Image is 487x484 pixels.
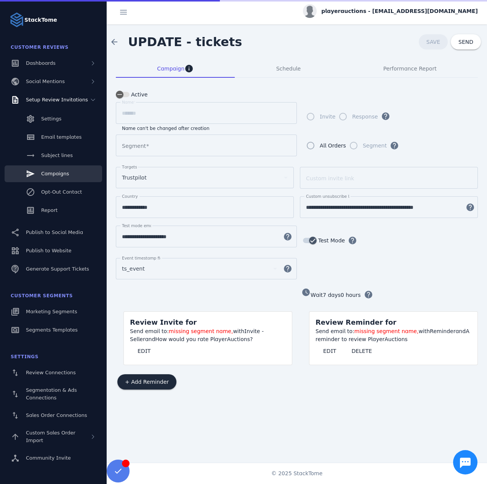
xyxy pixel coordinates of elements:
[41,134,82,140] span: Email templates
[41,116,61,122] span: Settings
[451,34,481,50] button: SEND
[130,327,286,343] div: Invite - Seller How would you rate PlayerAuctions?
[11,45,69,50] span: Customer Reviews
[383,66,437,71] span: Performance Report
[279,232,297,241] mat-icon: help
[41,171,69,176] span: Campaigns
[344,343,380,359] button: DELETE
[5,322,102,338] a: Segments Templates
[458,39,473,45] span: SEND
[145,336,155,342] span: and
[306,194,355,199] mat-label: Custom unsubscribe link
[306,175,354,181] mat-label: Custom invite link
[323,348,336,354] span: EDIT
[122,143,146,149] mat-label: Segment
[5,242,102,259] a: Publish to Website
[128,35,242,49] span: UPDATE - tickets
[351,348,372,354] span: DELETE
[316,328,354,334] span: Send email to:
[122,256,166,260] mat-label: Event timestamp field
[26,60,56,66] span: Dashboards
[303,4,317,18] img: profile.jpg
[125,379,169,385] span: + Add Reminder
[233,328,244,334] span: with
[5,184,102,200] a: Opt-Out Contact
[26,327,78,333] span: Segments Templates
[130,328,169,334] span: Send email to:
[130,343,158,359] button: EDIT
[122,124,210,131] mat-hint: Name can't be changed after creation
[5,111,102,127] a: Settings
[311,292,323,298] span: Wait
[316,318,396,326] span: Review Reminder for
[5,303,102,320] a: Marketing Segments
[130,318,197,326] span: Review Invite for
[26,412,87,418] span: Sales Order Connections
[301,288,311,297] mat-icon: watch_later
[11,354,38,359] span: Settings
[321,7,478,15] span: playerauctions - [EMAIL_ADDRESS][DOMAIN_NAME]
[316,343,344,359] button: EDIT
[130,90,147,99] label: Active
[122,165,137,169] mat-label: Targets
[276,66,301,71] span: Schedule
[5,261,102,277] a: Generate Support Tickets
[5,383,102,405] a: Segmentation & Ads Connections
[5,165,102,182] a: Campaigns
[418,328,430,334] span: with
[26,309,77,314] span: Marketing Segments
[26,248,71,253] span: Publish to Website
[41,189,82,195] span: Opt-Out Contact
[117,374,176,389] button: + Add Reminder
[303,4,478,18] button: playerauctions - [EMAIL_ADDRESS][DOMAIN_NAME]
[5,129,102,146] a: Email templates
[271,470,323,478] span: © 2025 StackTome
[5,147,102,164] a: Subject lines
[24,16,57,24] strong: StackTome
[26,97,88,103] span: Setup Review Invitations
[354,328,419,334] span: missing segment name,
[26,455,71,461] span: Community Invite
[26,79,65,84] span: Social Mentions
[122,264,145,273] span: ts_event
[11,293,73,298] span: Customer Segments
[184,64,194,73] mat-icon: info
[41,207,58,213] span: Report
[122,203,288,212] input: Country
[318,112,335,121] label: Invite
[5,224,102,241] a: Publish to Social Media
[26,387,77,401] span: Segmentation & Ads Connections
[26,370,76,375] span: Review Connections
[122,223,155,228] mat-label: Test mode email
[455,328,466,334] span: and
[5,202,102,219] a: Report
[122,141,291,150] input: Segment
[5,364,102,381] a: Review Connections
[122,194,138,199] mat-label: Country
[279,264,297,273] mat-icon: help
[138,348,151,354] span: EDIT
[26,229,83,235] span: Publish to Social Media
[122,100,134,104] mat-label: Name
[5,407,102,424] a: Sales Order Connections
[361,141,387,150] label: Segment
[26,430,75,443] span: Custom Sales Order Import
[41,152,73,158] span: Subject lines
[341,292,361,298] span: 0 hours
[9,12,24,27] img: Logo image
[5,450,102,466] a: Community Invite
[320,141,346,150] div: All Orders
[169,328,233,334] span: missing segment name,
[157,66,184,71] span: Campaign
[316,327,471,343] div: Reminder A reminder to review PlayerAuctions
[317,236,345,245] label: Test Mode
[26,266,89,272] span: Generate Support Tickets
[122,173,147,182] span: Trustpilot
[351,112,378,121] label: Response
[323,292,341,298] span: 7 days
